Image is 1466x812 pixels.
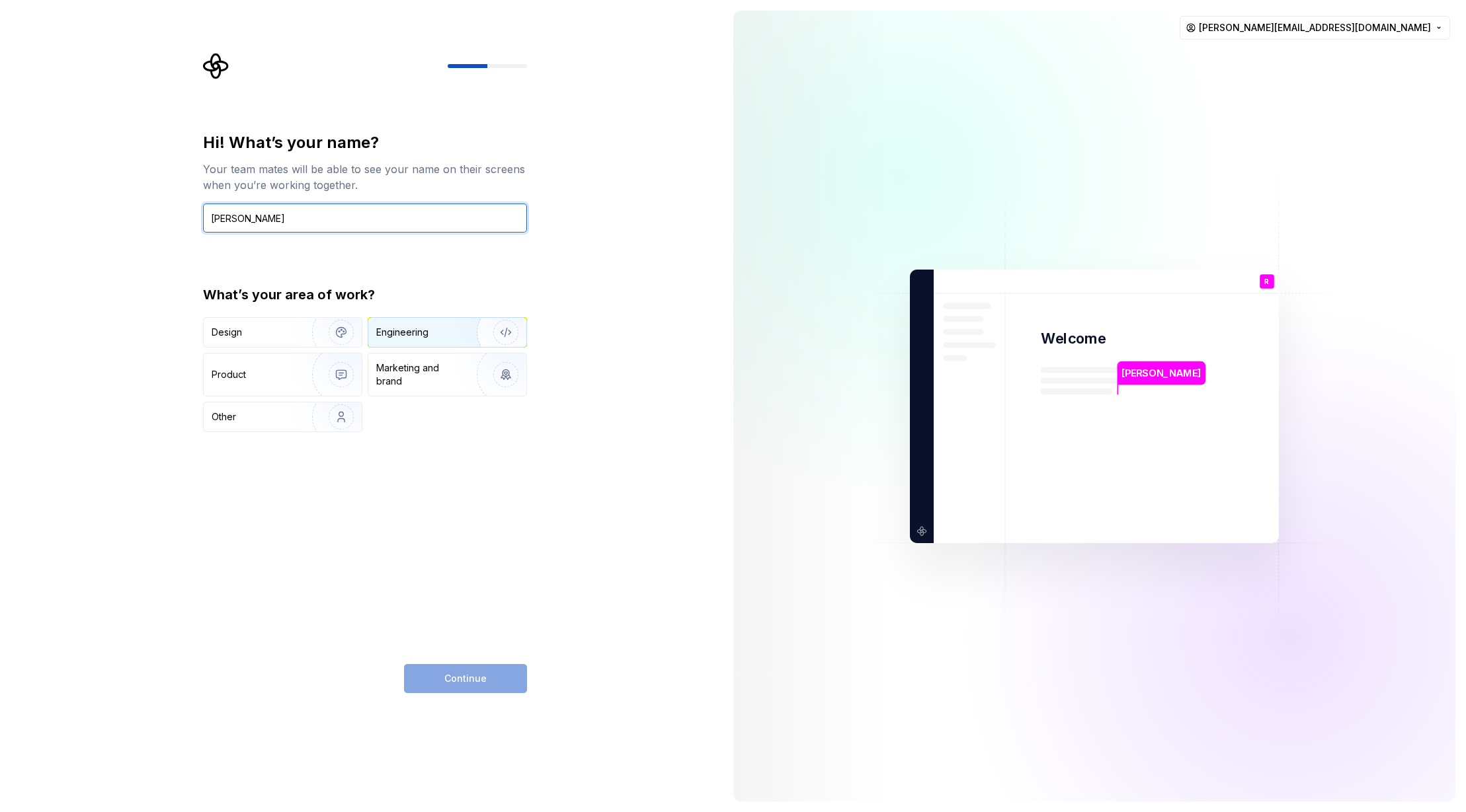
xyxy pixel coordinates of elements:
[212,326,242,339] div: Design
[376,326,428,339] div: Engineering
[376,361,466,388] div: Marketing and brand
[203,53,229,79] svg: Supernova Logo
[203,132,527,153] div: Hi! What’s your name?
[203,285,527,304] div: What’s your area of work?
[1264,277,1269,285] p: R
[1121,365,1201,380] p: [PERSON_NAME]
[203,161,527,193] div: Your team mates will be able to see your name on their screens when you’re working together.
[203,203,527,233] input: Han Solo
[1041,329,1106,348] p: Welcome
[1180,16,1450,40] button: [PERSON_NAME][EMAIL_ADDRESS][DOMAIN_NAME]
[212,368,246,381] div: Product
[212,410,236,424] div: Other
[1199,21,1431,34] span: [PERSON_NAME][EMAIL_ADDRESS][DOMAIN_NAME]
